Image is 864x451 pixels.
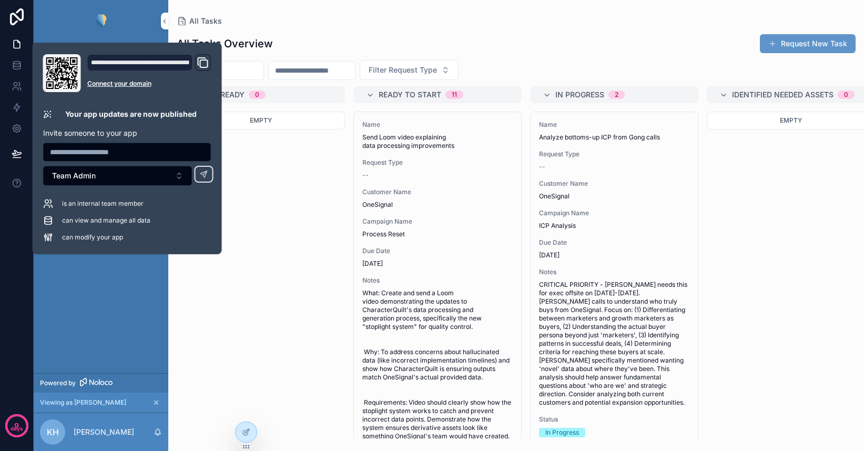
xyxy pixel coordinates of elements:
[255,91,259,99] div: 0
[40,398,126,407] span: Viewing as [PERSON_NAME]
[539,192,689,201] span: OneSignal
[732,89,833,100] span: Identified Needed Assets
[760,34,856,53] button: Request New Task
[539,133,689,142] span: Analyze bottoms-up ICP from Gong calls
[43,128,211,138] p: Invite someone to your app
[362,188,513,196] span: Customer Name
[62,216,150,225] span: can view and manage all data
[539,209,689,217] span: Campaign Name
[780,116,802,124] span: Empty
[539,268,689,276] span: Notes
[43,166,192,186] button: Select Button
[539,179,689,188] span: Customer Name
[539,251,689,259] span: [DATE]
[47,426,59,438] span: KH
[555,89,604,100] span: In Progress
[615,91,618,99] div: 2
[539,280,689,407] span: CRITICAL PRIORITY - [PERSON_NAME] needs this for exec offsite on [DATE]-[DATE]. [PERSON_NAME] cal...
[379,89,441,100] span: Ready to Start
[362,201,513,209] span: OneSignal
[11,425,23,433] p: days
[34,42,168,82] div: scrollable content
[250,116,272,124] span: Empty
[362,217,513,226] span: Campaign Name
[34,373,168,393] a: Powered by
[360,60,459,80] button: Select Button
[177,36,273,51] h1: All Tasks Overview
[545,428,579,437] div: In Progress
[452,91,457,99] div: 11
[539,238,689,247] span: Due Date
[362,171,369,179] span: --
[539,121,689,129] span: Name
[62,199,144,208] span: is an internal team member
[539,222,689,230] span: ICP Analysis
[844,91,848,99] div: 0
[362,121,513,129] span: Name
[177,16,222,26] a: All Tasks
[362,158,513,167] span: Request Type
[362,133,513,150] span: Send Loom video explaining data processing improvements
[202,89,245,100] span: Not Ready
[362,230,513,238] span: Process Reset
[52,171,96,181] span: Team Admin
[93,13,109,29] img: App logo
[65,109,197,119] p: Your app updates are now published
[87,54,211,92] div: Domain and Custom Link
[362,276,513,285] span: Notes
[87,79,211,88] a: Connect your domain
[539,163,545,171] span: --
[539,150,689,158] span: Request Type
[362,247,513,255] span: Due Date
[14,420,19,431] p: 9
[362,259,513,268] span: [DATE]
[189,16,222,26] span: All Tasks
[74,427,134,437] p: [PERSON_NAME]
[369,65,437,75] span: Filter Request Type
[40,379,76,387] span: Powered by
[62,233,123,242] span: can modify your app
[539,415,689,424] span: Status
